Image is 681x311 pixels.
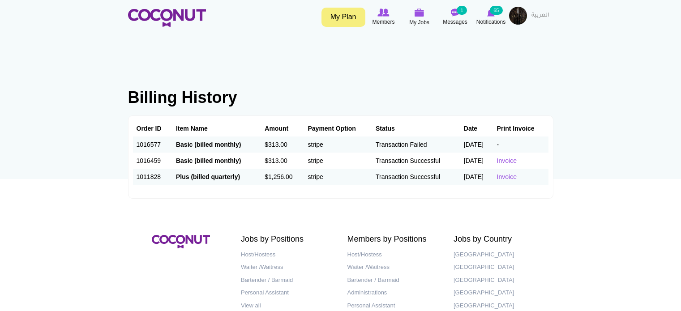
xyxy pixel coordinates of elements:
th: Amount [261,120,304,136]
a: [GEOGRAPHIC_DATA] [454,261,547,274]
td: Transaction Successful [372,169,460,185]
th: Payment Option [304,120,372,136]
a: Administrations [347,286,441,299]
a: Waiter /Waitress [347,261,441,274]
a: Host/Hostess [241,248,334,261]
a: Host/Hostess [347,248,441,261]
a: Personal Assistant [241,286,334,299]
a: Waiter /Waitress [241,261,334,274]
td: Transaction Successful [372,153,460,169]
td: 1011828 [133,169,172,185]
a: Bartender / Barmaid [347,274,441,287]
h2: Jobs by Country [454,235,547,244]
h2: Members by Positions [347,235,441,244]
th: Item Name [172,120,261,136]
span: Notifications [476,17,505,26]
span: Members [372,17,394,26]
td: Transaction Failed [372,136,460,153]
th: Date [460,120,493,136]
span: Messages [443,17,467,26]
a: Invoice [497,173,517,180]
a: [GEOGRAPHIC_DATA] [454,248,547,261]
td: [DATE] [460,136,493,153]
a: Browse Members Members [366,7,402,27]
strong: Basic (billed monthly) [176,141,241,148]
th: Status [372,120,460,136]
td: $313.00 [261,136,304,153]
a: [GEOGRAPHIC_DATA] [454,286,547,299]
td: [DATE] [460,153,493,169]
h1: Billing History [128,89,553,107]
strong: Basic (billed monthly) [176,157,241,164]
a: My Plan [321,8,365,27]
a: My Jobs My Jobs [402,7,437,28]
img: My Jobs [415,9,424,17]
a: Messages Messages 1 [437,7,473,27]
a: Invoice [497,157,517,164]
small: 1 [457,6,467,15]
td: [DATE] [460,169,493,185]
small: 65 [490,6,502,15]
a: العربية [527,7,553,25]
a: Bartender / Barmaid [241,274,334,287]
td: stripe [304,136,372,153]
a: [GEOGRAPHIC_DATA] [454,274,547,287]
td: $1,256.00 [261,169,304,185]
td: 1016459 [133,153,172,169]
th: Order ID [133,120,172,136]
a: Notifications Notifications 65 [473,7,509,27]
img: Notifications [487,9,495,17]
strong: Plus (billed quarterly) [176,173,240,180]
h2: Jobs by Positions [241,235,334,244]
img: Home [128,9,206,27]
td: - [493,136,548,153]
td: stripe [304,153,372,169]
span: My Jobs [409,18,429,27]
td: stripe [304,169,372,185]
img: Messages [451,9,460,17]
img: Browse Members [377,9,389,17]
th: Print Invoice [493,120,548,136]
img: Coconut [152,235,210,248]
td: $313.00 [261,153,304,169]
td: 1016577 [133,136,172,153]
